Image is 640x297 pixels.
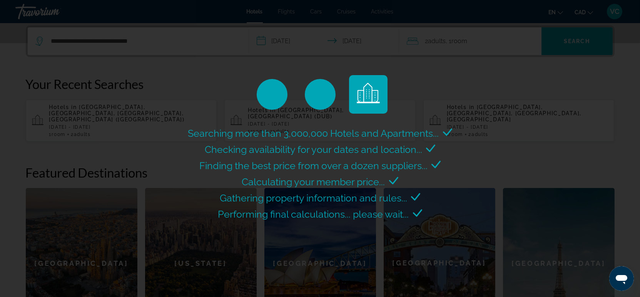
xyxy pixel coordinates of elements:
span: Finding the best price from over a dozen suppliers... [199,160,428,171]
iframe: Button to launch messaging window [609,266,634,291]
span: Gathering property information and rules... [220,192,407,204]
span: Calculating your member price... [242,176,385,188]
span: Searching more than 3,000,000 Hotels and Apartments... [188,128,439,139]
span: Checking availability for your dates and location... [205,144,422,155]
span: Performing final calculations... please wait... [218,208,409,220]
